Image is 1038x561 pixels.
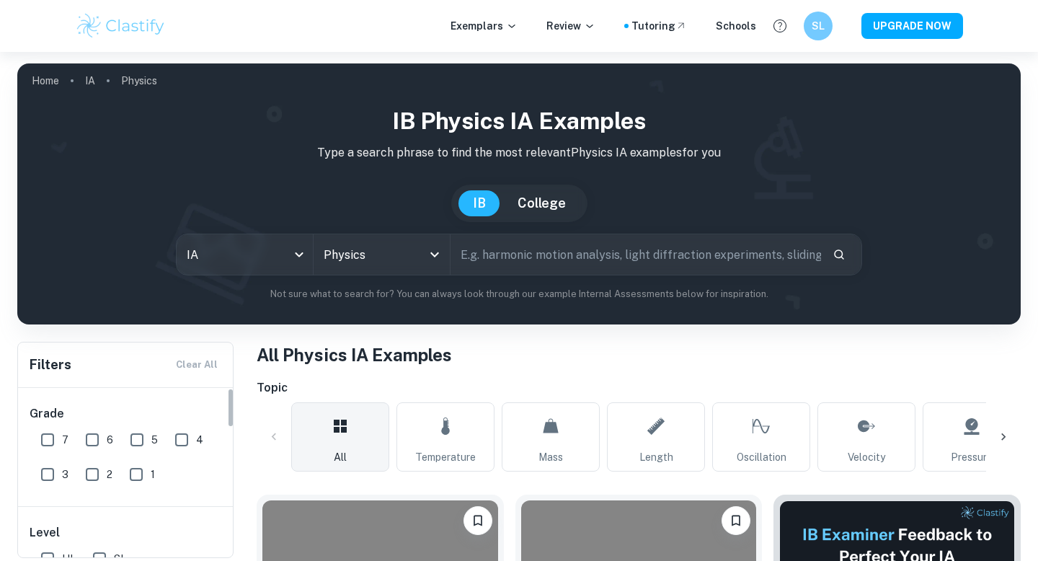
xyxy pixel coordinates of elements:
[425,244,445,265] button: Open
[810,18,827,34] h6: SL
[107,467,112,482] span: 2
[334,449,347,465] span: All
[463,506,492,535] button: Bookmark
[804,12,833,40] button: SL
[29,104,1009,138] h1: IB Physics IA examples
[631,18,687,34] a: Tutoring
[848,449,885,465] span: Velocity
[257,342,1021,368] h1: All Physics IA Examples
[451,18,518,34] p: Exemplars
[196,432,203,448] span: 4
[85,71,95,91] a: IA
[30,355,71,375] h6: Filters
[151,467,155,482] span: 1
[737,449,786,465] span: Oscillation
[861,13,963,39] button: UPGRADE NOW
[716,18,756,34] a: Schools
[257,379,1021,397] h6: Topic
[17,63,1021,324] img: profile cover
[639,449,673,465] span: Length
[722,506,750,535] button: Bookmark
[538,449,563,465] span: Mass
[107,432,113,448] span: 6
[415,449,476,465] span: Temperature
[951,449,993,465] span: Pressure
[29,287,1009,301] p: Not sure what to search for? You can always look through our example Internal Assessments below f...
[30,405,223,423] h6: Grade
[62,432,68,448] span: 7
[177,234,313,275] div: IA
[32,71,59,91] a: Home
[29,144,1009,162] p: Type a search phrase to find the most relevant Physics IA examples for you
[451,234,821,275] input: E.g. harmonic motion analysis, light diffraction experiments, sliding objects down a ramp...
[121,73,157,89] p: Physics
[503,190,580,216] button: College
[458,190,500,216] button: IB
[75,12,167,40] img: Clastify logo
[827,242,851,267] button: Search
[30,524,223,542] h6: Level
[768,14,792,38] button: Help and Feedback
[151,432,158,448] span: 5
[546,18,595,34] p: Review
[62,467,68,482] span: 3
